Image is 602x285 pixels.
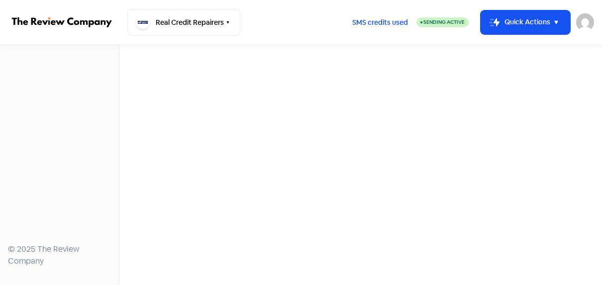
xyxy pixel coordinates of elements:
[481,10,570,34] button: Quick Actions
[576,13,594,31] img: User
[416,16,469,28] a: Sending Active
[344,16,416,27] a: SMS credits used
[127,9,240,36] button: Real Credit Repairers
[8,243,111,267] div: © 2025 The Review Company
[423,19,465,25] span: Sending Active
[352,17,408,28] span: SMS credits used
